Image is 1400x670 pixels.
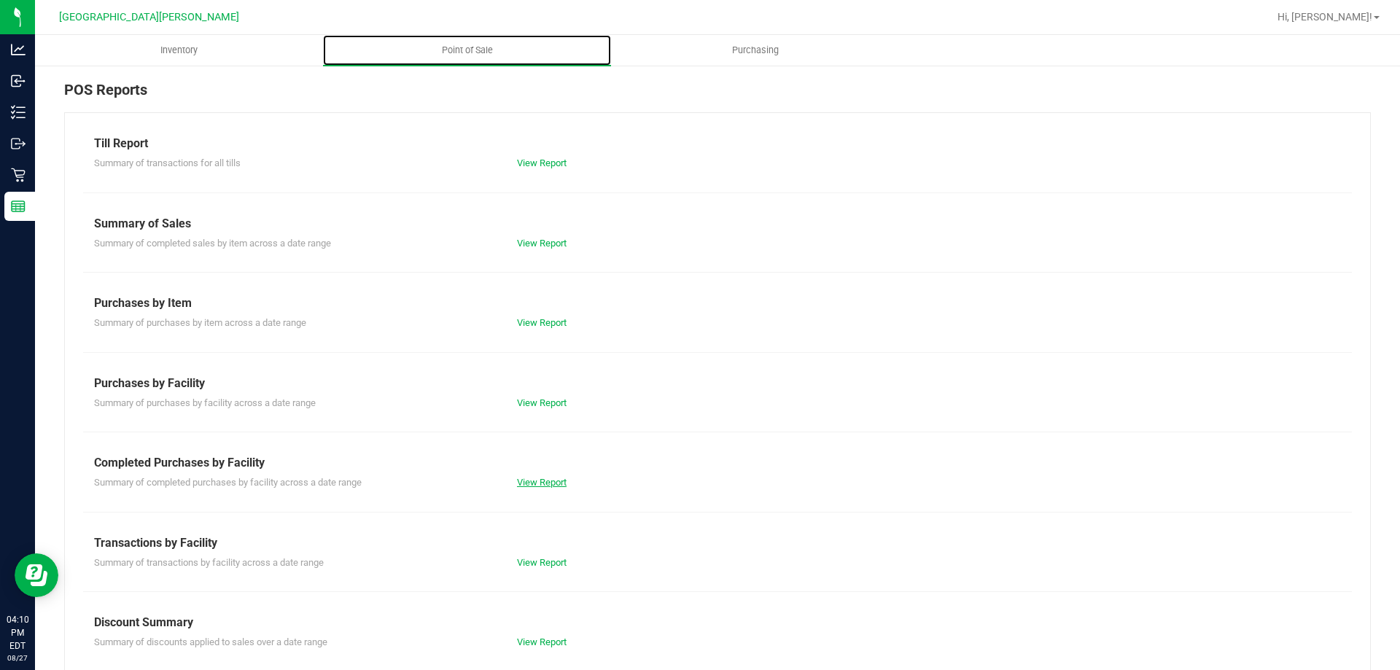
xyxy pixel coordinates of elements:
inline-svg: Analytics [11,42,26,57]
a: Inventory [35,35,323,66]
a: View Report [517,397,567,408]
a: Purchasing [611,35,899,66]
a: View Report [517,238,567,249]
inline-svg: Outbound [11,136,26,151]
a: View Report [517,477,567,488]
div: POS Reports [64,79,1371,112]
span: Purchasing [712,44,798,57]
p: 04:10 PM EDT [7,613,28,653]
div: Till Report [94,135,1341,152]
a: View Report [517,636,567,647]
div: Purchases by Item [94,295,1341,312]
span: Summary of transactions by facility across a date range [94,557,324,568]
iframe: Resource center [15,553,58,597]
div: Completed Purchases by Facility [94,454,1341,472]
a: View Report [517,557,567,568]
inline-svg: Retail [11,168,26,182]
span: Hi, [PERSON_NAME]! [1277,11,1372,23]
a: Point of Sale [323,35,611,66]
inline-svg: Inventory [11,105,26,120]
span: Summary of purchases by item across a date range [94,317,306,328]
span: Summary of completed sales by item across a date range [94,238,331,249]
span: Point of Sale [422,44,513,57]
inline-svg: Reports [11,199,26,214]
span: Summary of discounts applied to sales over a date range [94,636,327,647]
span: [GEOGRAPHIC_DATA][PERSON_NAME] [59,11,239,23]
p: 08/27 [7,653,28,663]
inline-svg: Inbound [11,74,26,88]
div: Purchases by Facility [94,375,1341,392]
span: Summary of purchases by facility across a date range [94,397,316,408]
span: Summary of transactions for all tills [94,157,241,168]
a: View Report [517,157,567,168]
div: Transactions by Facility [94,534,1341,552]
span: Summary of completed purchases by facility across a date range [94,477,362,488]
span: Inventory [141,44,217,57]
div: Discount Summary [94,614,1341,631]
a: View Report [517,317,567,328]
div: Summary of Sales [94,215,1341,233]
